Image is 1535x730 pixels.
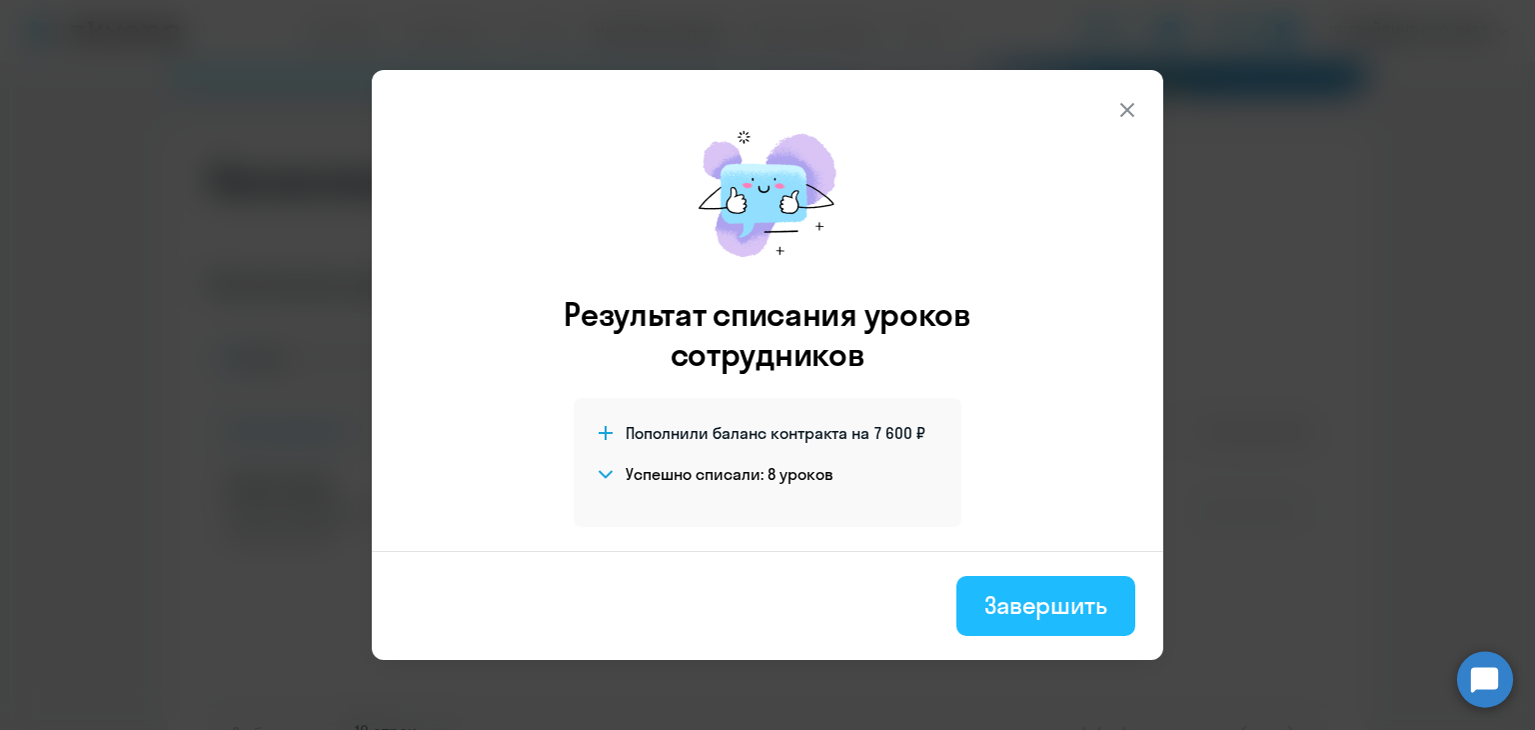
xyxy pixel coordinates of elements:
button: Завершить [956,576,1135,636]
div: Завершить [984,589,1107,621]
span: Пополнили баланс контракта на [626,422,869,444]
h4: Успешно списали: 8 уроков [626,463,833,485]
img: mirage-message.png [678,110,857,278]
h3: Результат списания уроков сотрудников [537,294,998,374]
span: 7 600 ₽ [874,422,925,444]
